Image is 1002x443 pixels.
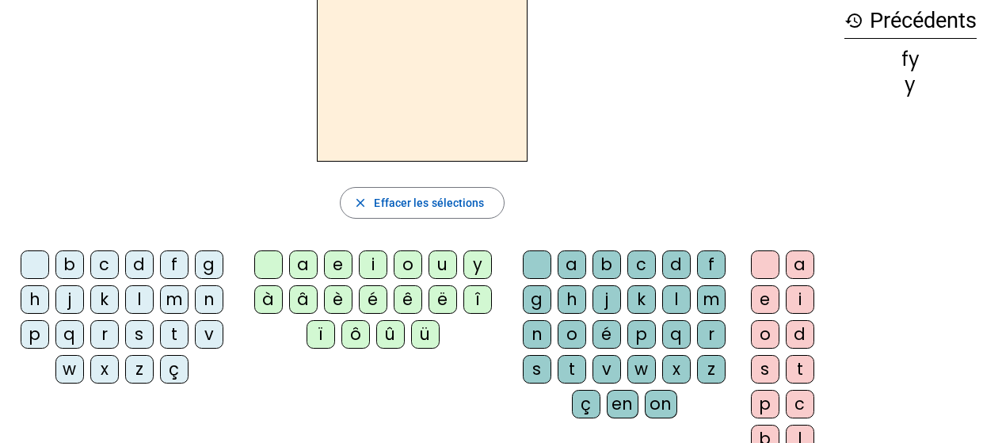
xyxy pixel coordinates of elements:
[523,285,551,314] div: g
[289,250,318,279] div: a
[195,320,223,349] div: v
[786,285,814,314] div: i
[340,187,504,219] button: Effacer les sélections
[523,320,551,349] div: n
[55,355,84,384] div: w
[844,75,977,94] div: y
[662,320,691,349] div: q
[558,285,586,314] div: h
[160,250,189,279] div: f
[125,285,154,314] div: l
[751,390,779,418] div: p
[463,285,492,314] div: î
[627,355,656,384] div: w
[254,285,283,314] div: à
[844,11,863,30] mat-icon: history
[786,390,814,418] div: c
[90,320,119,349] div: r
[55,250,84,279] div: b
[90,355,119,384] div: x
[353,196,368,210] mat-icon: close
[592,320,621,349] div: é
[558,320,586,349] div: o
[394,250,422,279] div: o
[751,320,779,349] div: o
[751,285,779,314] div: e
[558,355,586,384] div: t
[523,355,551,384] div: s
[463,250,492,279] div: y
[558,250,586,279] div: a
[662,355,691,384] div: x
[627,320,656,349] div: p
[786,250,814,279] div: a
[627,285,656,314] div: k
[429,250,457,279] div: u
[394,285,422,314] div: ê
[125,355,154,384] div: z
[662,285,691,314] div: l
[55,285,84,314] div: j
[697,320,726,349] div: r
[125,250,154,279] div: d
[55,320,84,349] div: q
[160,285,189,314] div: m
[125,320,154,349] div: s
[289,285,318,314] div: â
[751,355,779,384] div: s
[324,285,352,314] div: è
[90,250,119,279] div: c
[697,285,726,314] div: m
[592,250,621,279] div: b
[592,355,621,384] div: v
[844,3,977,39] h3: Précédents
[607,390,638,418] div: en
[160,320,189,349] div: t
[160,355,189,384] div: ç
[374,193,484,212] span: Effacer les sélections
[844,50,977,69] div: fy
[324,250,352,279] div: e
[786,355,814,384] div: t
[90,285,119,314] div: k
[21,320,49,349] div: p
[429,285,457,314] div: ë
[411,320,440,349] div: ü
[786,320,814,349] div: d
[21,285,49,314] div: h
[195,250,223,279] div: g
[359,285,387,314] div: é
[627,250,656,279] div: c
[341,320,370,349] div: ô
[645,390,677,418] div: on
[195,285,223,314] div: n
[307,320,335,349] div: ï
[662,250,691,279] div: d
[592,285,621,314] div: j
[697,250,726,279] div: f
[697,355,726,384] div: z
[572,390,600,418] div: ç
[359,250,387,279] div: i
[376,320,405,349] div: û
